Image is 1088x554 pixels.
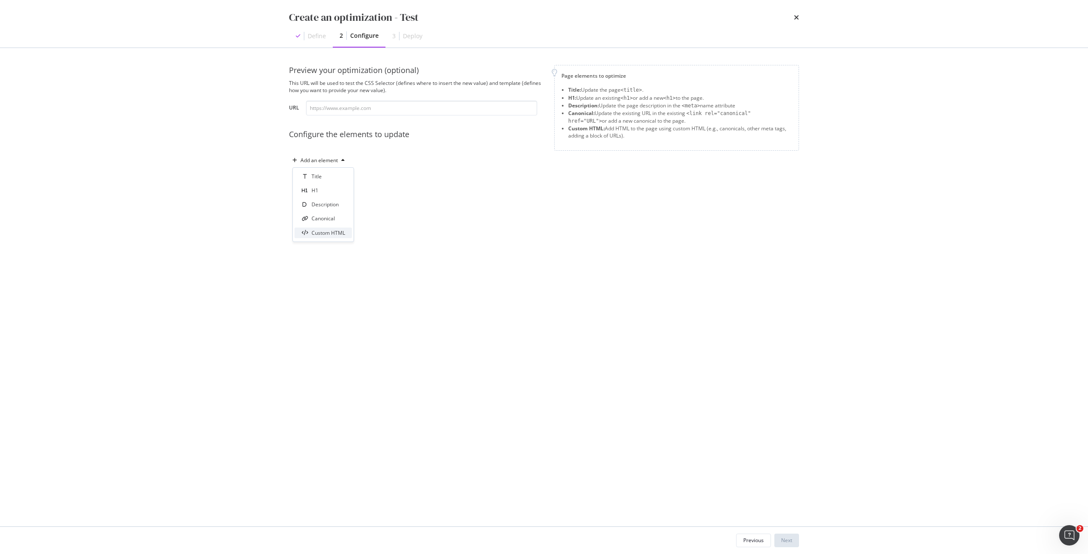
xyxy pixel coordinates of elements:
[568,94,576,101] strong: H1:
[312,173,322,180] div: Title
[350,31,379,40] div: Configure
[568,110,792,125] li: Update the existing URL in the existing or add a new canonical to the page.
[289,10,419,25] div: Create an optimization - Test
[568,86,581,93] strong: Title:
[736,534,771,547] button: Previous
[312,229,345,236] div: Custom HTML
[568,125,605,132] strong: Custom HTML:
[392,32,396,40] div: 3
[306,101,537,115] input: https://www.example.com
[568,110,751,124] span: <link rel="canonical" href="URL">
[1077,525,1083,532] span: 2
[312,187,318,194] div: H1
[620,87,642,93] span: <title>
[289,129,544,140] div: Configure the elements to update
[568,125,792,139] li: Add HTML to the page using custom HTML (e.g., canonicals, other meta tags, adding a block of URLs).
[781,537,792,544] div: Next
[1059,525,1079,546] iframe: Intercom live chat
[774,534,799,547] button: Next
[308,32,326,40] div: Define
[289,65,544,76] div: Preview your optimization (optional)
[743,537,764,544] div: Previous
[568,94,792,102] li: Update an existing or add a new to the page.
[289,154,348,167] button: Add an element
[568,102,599,109] strong: Description:
[289,104,299,113] label: URL
[794,10,799,25] div: times
[561,72,792,79] div: Page elements to optimize
[312,215,335,222] div: Canonical
[620,95,633,101] span: <h1>
[312,201,339,208] div: Description
[568,110,595,117] strong: Canonical:
[403,32,422,40] div: Deploy
[340,31,343,40] div: 2
[568,102,792,110] li: Update the page description in the name attribute
[300,158,338,163] div: Add an element
[568,86,792,94] li: Update the page .
[289,79,544,94] div: This URL will be used to test the CSS Selector (defines where to insert the new value) and templa...
[682,103,700,109] span: <meta>
[663,95,676,101] span: <h1>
